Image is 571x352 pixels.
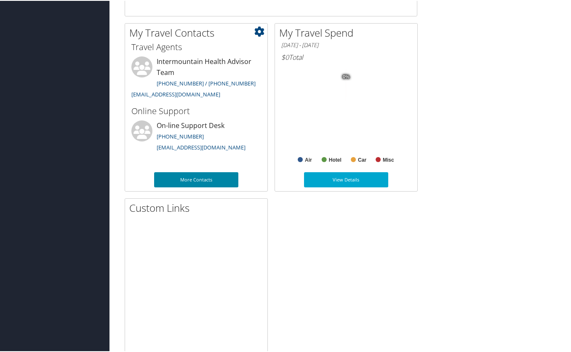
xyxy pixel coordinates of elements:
[127,120,265,154] li: On-line Support Desk
[157,79,256,86] a: [PHONE_NUMBER] / [PHONE_NUMBER]
[343,74,350,79] tspan: 0%
[281,52,411,61] h6: Total
[304,171,388,187] a: View Details
[129,200,267,214] h2: Custom Links
[281,40,411,48] h6: [DATE] - [DATE]
[129,25,267,39] h2: My Travel Contacts
[305,156,312,162] text: Air
[279,25,417,39] h2: My Travel Spend
[127,56,265,101] li: Intermountain Health Advisor Team
[154,171,238,187] a: More Contacts
[157,132,204,139] a: [PHONE_NUMBER]
[131,40,261,52] h3: Travel Agents
[281,52,289,61] span: $0
[358,156,366,162] text: Car
[131,90,220,97] a: [EMAIL_ADDRESS][DOMAIN_NAME]
[157,143,245,150] a: [EMAIL_ADDRESS][DOMAIN_NAME]
[131,104,261,116] h3: Online Support
[329,156,342,162] text: Hotel
[383,156,394,162] text: Misc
